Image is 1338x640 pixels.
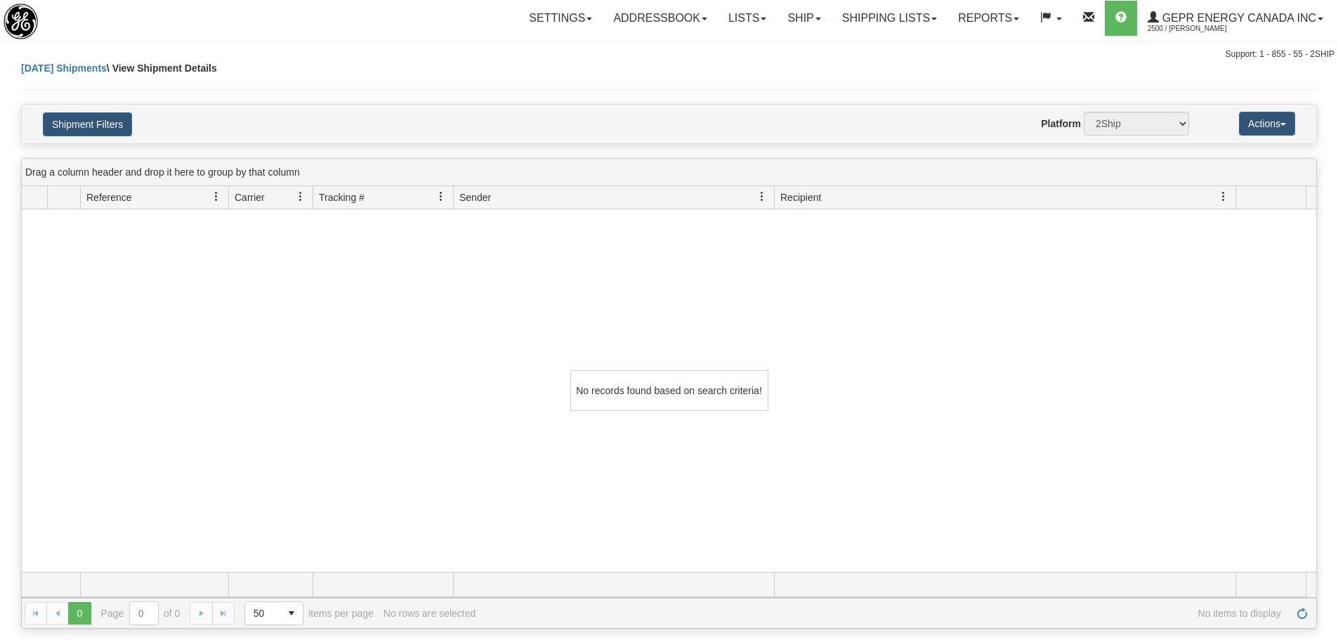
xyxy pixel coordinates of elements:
span: Reference [86,190,132,204]
a: Carrier filter column settings [289,185,313,209]
span: select [280,602,303,625]
div: grid grouping header [22,159,1316,186]
a: Lists [718,1,777,36]
a: Sender filter column settings [750,185,774,209]
span: \ View Shipment Details [107,63,217,74]
th: Press ctrl + space to group [1235,186,1306,209]
a: Addressbook [603,1,718,36]
span: 50 [254,606,272,620]
span: Page sizes drop down [244,601,303,625]
a: Ship [777,1,831,36]
div: No records found based on search criteria! [570,370,768,411]
span: No items to display [485,608,1281,619]
button: Actions [1239,112,1295,136]
a: [DATE] Shipments [21,63,107,74]
span: items per page [244,601,374,625]
button: Shipment Filters [43,112,132,136]
label: Platform [1041,117,1081,131]
th: Press ctrl + space to group [80,186,228,209]
span: Tracking # [319,190,365,204]
div: Support: 1 - 855 - 55 - 2SHIP [4,48,1334,60]
iframe: chat widget [1306,248,1337,391]
a: Recipient filter column settings [1212,185,1235,209]
a: Reports [947,1,1030,36]
span: Page 0 [68,602,91,625]
span: 2500 / [PERSON_NAME] [1148,22,1253,36]
span: Recipient [780,190,821,204]
th: Press ctrl + space to group [774,186,1235,209]
a: Reference filter column settings [204,185,228,209]
a: GEPR Energy Canada Inc 2500 / [PERSON_NAME] [1137,1,1334,36]
span: GEPR Energy Canada Inc [1159,12,1316,24]
th: Press ctrl + space to group [453,186,774,209]
a: Tracking # filter column settings [429,185,453,209]
th: Press ctrl + space to group [313,186,453,209]
a: Settings [518,1,603,36]
div: No rows are selected [383,608,476,619]
span: Carrier [235,190,265,204]
th: Press ctrl + space to group [228,186,313,209]
span: Sender [459,190,491,204]
th: Press ctrl + space to group [47,186,80,209]
img: logo2500.jpg [4,4,38,39]
span: Page of 0 [101,601,181,625]
a: Refresh [1291,602,1313,625]
a: Shipping lists [832,1,947,36]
